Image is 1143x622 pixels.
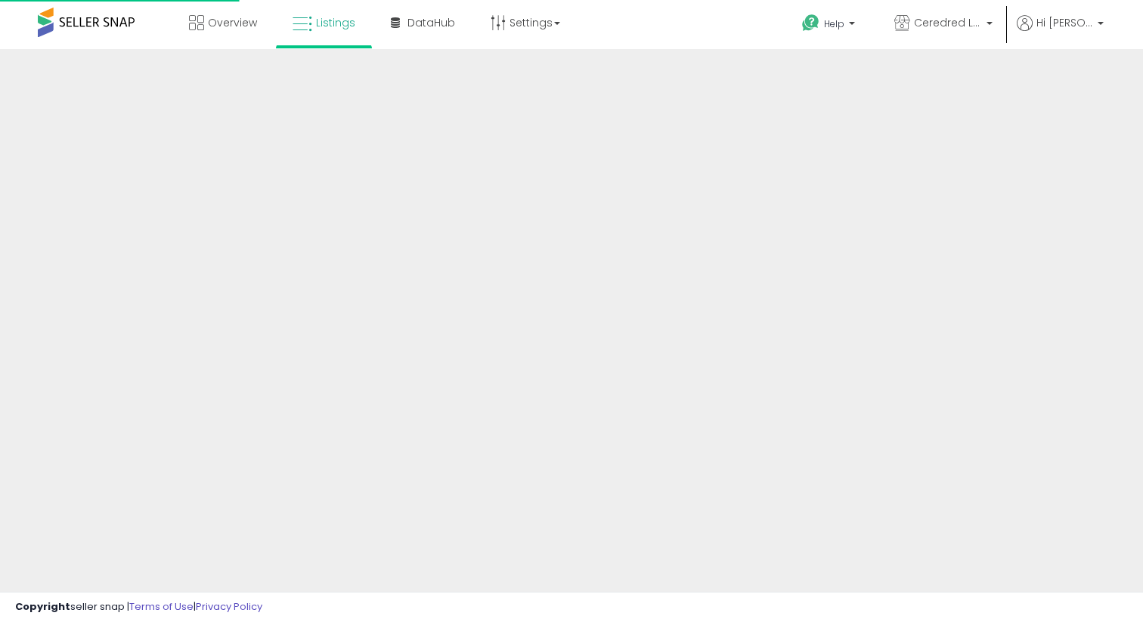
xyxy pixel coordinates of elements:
[1036,15,1093,30] span: Hi [PERSON_NAME]
[316,15,355,30] span: Listings
[208,15,257,30] span: Overview
[196,599,262,614] a: Privacy Policy
[801,14,820,32] i: Get Help
[129,599,194,614] a: Terms of Use
[914,15,982,30] span: Ceredred LLC
[790,2,870,49] a: Help
[824,17,844,30] span: Help
[407,15,455,30] span: DataHub
[15,600,262,614] div: seller snap | |
[15,599,70,614] strong: Copyright
[1017,15,1104,49] a: Hi [PERSON_NAME]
